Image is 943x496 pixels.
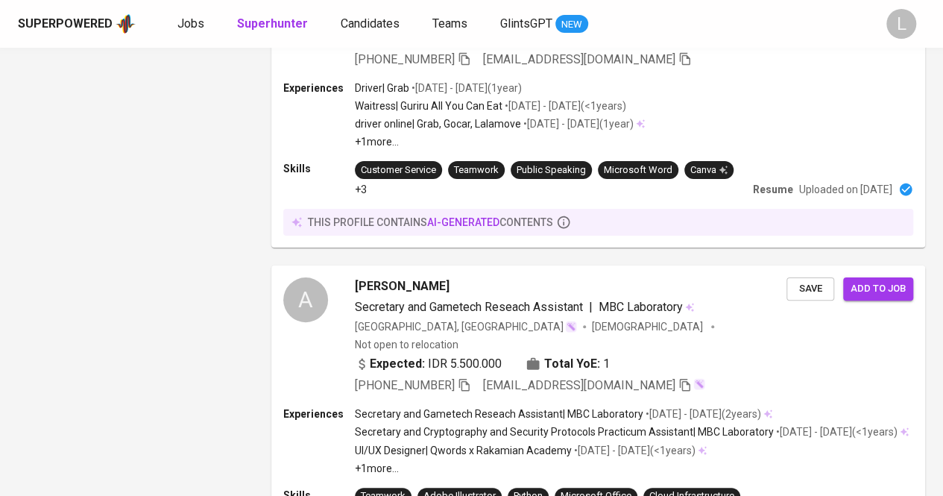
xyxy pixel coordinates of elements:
[517,163,586,178] div: Public Speaking
[355,461,909,476] p: +1 more ...
[599,300,683,314] span: MBC Laboratory
[355,300,583,314] span: Secretary and Gametech Reseach Assistant
[502,98,626,113] p: • [DATE] - [DATE] ( <1 years )
[521,116,634,131] p: • [DATE] - [DATE] ( 1 year )
[555,17,588,32] span: NEW
[355,134,645,149] p: +1 more ...
[603,355,610,373] span: 1
[355,424,774,439] p: Secretary and Cryptography and Security Protocols Practicum Assistant | MBC Laboratory
[753,182,793,197] p: Resume
[799,182,892,197] p: Uploaded on [DATE]
[283,406,355,421] p: Experiences
[500,15,588,34] a: GlintsGPT NEW
[774,424,898,439] p: • [DATE] - [DATE] ( <1 years )
[237,16,308,31] b: Superhunter
[427,216,499,228] span: AI-generated
[237,15,311,34] a: Superhunter
[355,116,521,131] p: driver online | Grab, Gocar, Lalamove
[690,163,728,178] div: Canva
[355,98,502,113] p: Waitress | Guriru All You Can Eat
[177,15,207,34] a: Jobs
[18,13,136,35] a: Superpoweredapp logo
[786,277,834,301] button: Save
[355,182,367,197] p: +3
[355,277,450,295] span: [PERSON_NAME]
[572,443,696,458] p: • [DATE] - [DATE] ( <1 years )
[500,16,552,31] span: GlintsGPT
[355,319,577,334] div: [GEOGRAPHIC_DATA], [GEOGRAPHIC_DATA]
[454,163,499,178] div: Teamwork
[544,355,600,373] b: Total YoE:
[886,9,916,39] div: L
[355,52,455,66] span: [PHONE_NUMBER]
[308,215,553,230] p: this profile contains contents
[116,13,136,35] img: app logo
[355,406,643,421] p: Secretary and Gametech Reseach Assistant | MBC Laboratory
[409,81,522,95] p: • [DATE] - [DATE] ( 1 year )
[355,443,572,458] p: UI/UX Designer | Qwords x Rakamian Academy
[18,16,113,33] div: Superpowered
[432,15,470,34] a: Teams
[604,163,672,178] div: Microsoft Word
[341,16,400,31] span: Candidates
[693,378,705,390] img: magic_wand.svg
[592,319,705,334] span: [DEMOGRAPHIC_DATA]
[794,280,827,298] span: Save
[355,81,409,95] p: Driver | Grab
[851,280,906,298] span: Add to job
[283,161,355,176] p: Skills
[565,321,577,333] img: magic_wand.svg
[483,52,675,66] span: [EMAIL_ADDRESS][DOMAIN_NAME]
[483,378,675,392] span: [EMAIL_ADDRESS][DOMAIN_NAME]
[589,298,593,316] span: |
[283,81,355,95] p: Experiences
[843,277,913,301] button: Add to job
[643,406,761,421] p: • [DATE] - [DATE] ( 2 years )
[361,163,436,178] div: Customer Service
[177,16,204,31] span: Jobs
[283,277,328,322] div: A
[341,15,403,34] a: Candidates
[355,355,502,373] div: IDR 5.500.000
[432,16,467,31] span: Teams
[355,378,455,392] span: [PHONE_NUMBER]
[355,337,458,352] p: Not open to relocation
[370,355,425,373] b: Expected:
